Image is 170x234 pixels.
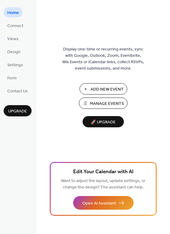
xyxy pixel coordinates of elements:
[4,86,32,96] a: Contact Us
[7,88,28,95] span: Contact Us
[79,98,127,109] button: Manage Events
[86,118,120,126] span: 🚀 Upgrade
[90,86,124,93] span: Add New Event
[90,101,124,107] span: Manage Events
[4,73,20,83] a: Form
[7,10,19,16] span: Home
[4,33,22,43] a: Views
[61,177,145,191] span: Want to adjust the layout, update settings, or change the design? The assistant can help.
[4,105,32,116] button: Upgrade
[7,62,23,68] span: Settings
[8,108,27,115] span: Upgrade
[4,20,27,30] a: Connect
[73,196,134,210] button: Open AI Assistant
[7,75,17,81] span: Form
[4,46,24,57] a: Design
[7,23,23,29] span: Connect
[4,60,27,70] a: Settings
[82,200,116,207] span: Open AI Assistant
[7,36,19,42] span: Views
[73,168,134,176] span: Edit Your Calendar with AI
[62,46,144,72] span: Display one-time or recurring events, sync with Google, Outlook, Zoom, Eventbrite, Wix Events or ...
[7,49,21,55] span: Design
[80,83,127,95] button: Add New Event
[83,116,124,127] button: 🚀 Upgrade
[4,7,22,17] a: Home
